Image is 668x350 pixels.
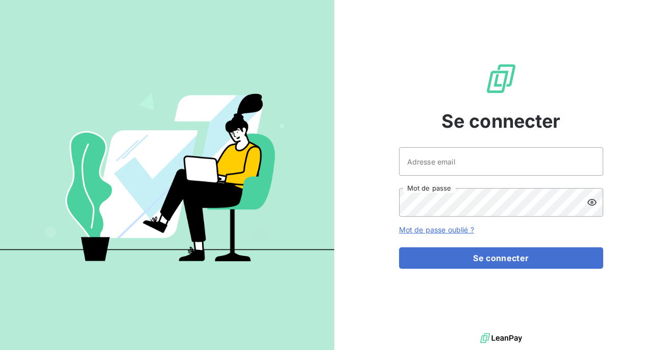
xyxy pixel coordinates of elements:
[441,107,561,135] span: Se connecter
[485,62,517,95] img: Logo LeanPay
[399,225,474,234] a: Mot de passe oublié ?
[399,147,603,176] input: placeholder
[480,331,522,346] img: logo
[399,247,603,269] button: Se connecter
